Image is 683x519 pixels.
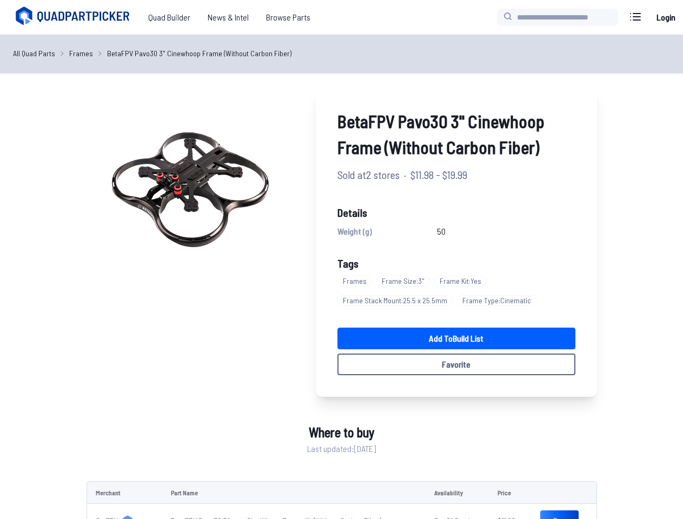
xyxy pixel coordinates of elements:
[199,6,257,28] a: News & Intel
[107,48,291,59] a: BetaFPV Pavo30 3" Cinewhoop Frame (Without Carbon Fiber)
[376,276,430,287] span: Frame Size : 3"
[337,108,575,160] span: BetaFPV Pavo30 3" Cinewhoop Frame (Without Carbon Fiber)
[337,257,359,270] span: Tags
[337,354,575,375] button: Favorite
[437,225,446,238] span: 50
[309,423,374,442] span: Where to buy
[337,291,457,310] a: Frame Stack Mount:25.5 x 25.5mm
[376,271,434,291] a: Frame Size:3"
[434,271,491,291] a: Frame Kit:Yes
[257,6,319,28] a: Browse Parts
[337,271,376,291] a: Frames
[69,48,93,59] a: Frames
[337,225,372,238] span: Weight (g)
[457,295,536,306] span: Frame Type : Cinematic
[87,481,162,504] td: Merchant
[162,481,426,504] td: Part Name
[307,442,376,455] span: Last updated: [DATE]
[457,291,541,310] a: Frame Type:Cinematic
[426,481,489,504] td: Availability
[337,167,400,183] span: Sold at 2 stores
[13,48,55,59] a: All Quad Parts
[404,167,406,183] span: ·
[653,6,679,28] a: Login
[337,204,575,221] span: Details
[337,295,453,306] span: Frame Stack Mount : 25.5 x 25.5mm
[489,481,532,504] td: Price
[434,276,487,287] span: Frame Kit : Yes
[337,276,372,287] span: Frames
[337,328,575,349] a: Add toBuild List
[140,6,199,28] a: Quad Builder
[410,167,467,183] span: $11.98 - $19.99
[87,86,294,294] img: image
